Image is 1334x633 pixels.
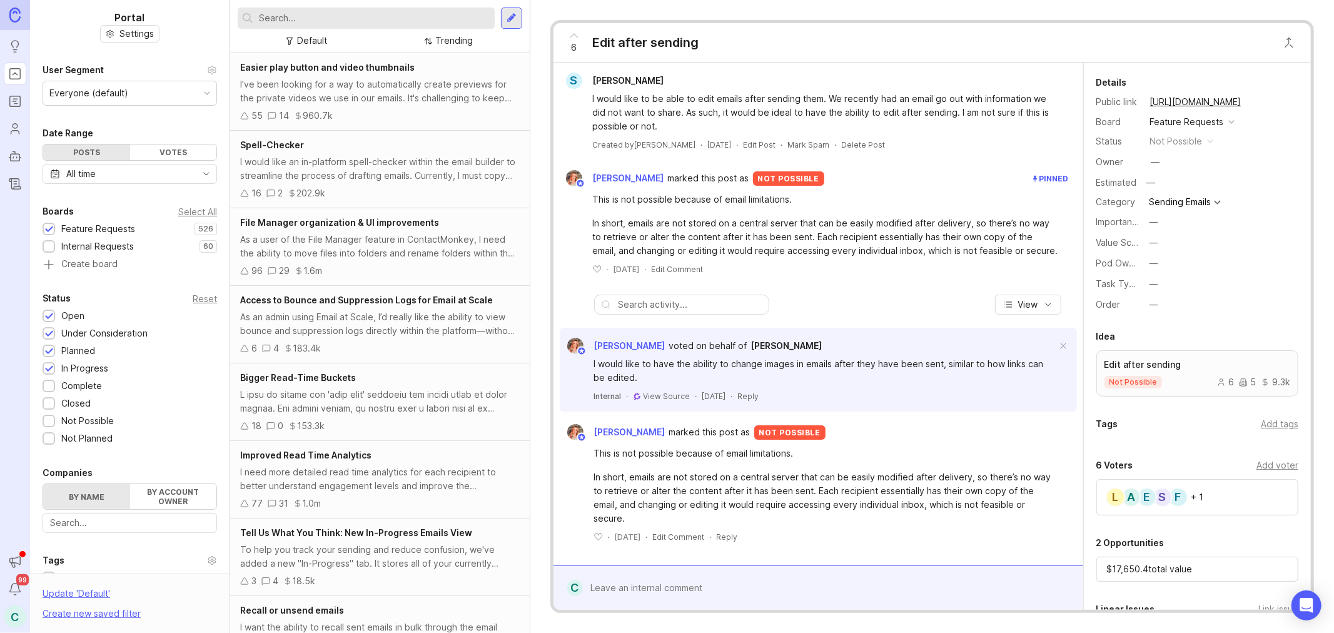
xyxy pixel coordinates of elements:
a: Ideas [4,35,26,58]
div: · [607,264,609,275]
div: Status [43,291,71,306]
div: Idea [1096,329,1116,344]
div: voted on behalf of [669,339,747,353]
img: member badge [577,433,586,442]
div: 31 [279,497,288,510]
img: Bronwen W [562,170,586,186]
a: Bigger Read-Time BucketsL ipsu do sitame con 'adip elit' seddoeiu tem incidi utlab et dolor magna... [230,363,530,441]
div: Planned [61,344,95,358]
div: In Progress [61,362,108,375]
div: All time [66,167,96,181]
div: · [710,532,712,542]
label: By name [43,484,130,509]
p: 526 [198,224,213,234]
div: 96 [251,264,263,278]
div: Open Intercom Messenger [1291,590,1321,620]
div: Closed [61,397,91,410]
time: [DATE] [702,392,726,401]
div: + 1 [1191,493,1204,502]
img: member badge [577,347,586,356]
div: Edit Comment [652,264,704,275]
div: Internal Requests [61,240,134,253]
div: I would like an in-platform spell-checker within the email builder to streamline the process of d... [240,155,520,183]
div: 14 [279,109,289,123]
a: S[PERSON_NAME] [558,73,674,89]
img: Bronwen W [563,424,587,440]
div: In short, emails are not stored on a central server that can be easily modified after delivery, s... [593,216,1058,258]
div: 77 [251,497,263,510]
div: — [1150,236,1158,250]
div: 3 [251,574,256,588]
div: — [1143,175,1160,191]
div: 9.3k [1261,378,1290,387]
div: Under Consideration [61,327,148,340]
img: Bronwen W [563,338,587,354]
div: Reply [717,532,738,542]
div: Tags [1096,417,1118,432]
span: Pinned [1039,174,1069,183]
button: Close button [1276,30,1301,55]
p: Edit after sending [1104,358,1290,371]
div: Companies [43,465,93,480]
h1: Portal [115,10,145,25]
svg: toggle icon [196,169,216,179]
div: Estimated [1096,178,1137,187]
span: [PERSON_NAME] [594,340,665,351]
div: 6 [251,342,257,355]
a: Changelog [4,173,26,195]
div: 1.0m [302,497,321,510]
div: 5 [1239,378,1256,387]
div: · [608,532,610,542]
a: Roadmaps [4,90,26,113]
time: [DATE] [615,532,641,542]
div: Votes [130,144,217,160]
a: File Manager organization & UI improvementsAs a user of the File Manager feature in ContactMonkey... [230,208,530,286]
span: Access to Bounce and Suppression Logs for Email at Scale [240,295,493,305]
div: 183.4k [293,342,321,355]
span: Bigger Read-Time Buckets [240,372,356,383]
div: 6 Voters [1096,458,1133,473]
span: Settings [119,28,154,40]
div: — [1150,256,1158,270]
p: 60 [203,241,213,251]
div: User Segment [43,63,104,78]
a: [DATE] [708,139,732,150]
div: Select All [178,208,217,215]
div: Trending [435,34,473,48]
div: Posts [43,144,130,160]
a: Access to Bounce and Suppression Logs for Email at ScaleAs an admin using Email at Scale, I’d rea... [230,286,530,363]
div: Feature Requests [1150,115,1224,129]
label: Order [1096,299,1121,310]
a: Portal [4,63,26,85]
span: 6 [571,41,577,54]
div: · [646,532,648,542]
div: $ 17,650.4 total value [1096,557,1298,582]
div: In short, emails are not stored on a central server that can be easily modified after delivery, s... [594,470,1057,525]
div: 18.5k [292,574,315,588]
div: — [1150,215,1158,229]
div: 55 [251,109,263,123]
span: [PERSON_NAME] [593,75,664,86]
div: This is not possible because of email limitations. [593,193,1058,206]
img: Canny Home [9,8,21,22]
a: View Source [644,391,690,402]
div: 2 Opportunities [1096,535,1165,550]
div: Open [61,309,84,323]
div: I would like to be able to edit emails after sending them. We recently had an email go out with i... [593,92,1058,133]
div: 4 [273,342,279,355]
span: File Manager organization & UI improvements [240,217,439,228]
div: — [1150,277,1158,291]
div: C [4,605,26,628]
a: [URL][DOMAIN_NAME] [1146,94,1245,110]
a: Spell-CheckerI would like an in-platform spell-checker within the email builder to streamline the... [230,131,530,208]
p: not possible [1109,377,1157,387]
img: member badge [575,179,585,188]
a: Users [4,118,26,140]
a: Bronwen W[PERSON_NAME] [560,338,665,354]
div: Posts without tags [61,571,138,585]
div: Complete [61,379,102,393]
a: Settings [100,25,159,43]
span: marked this post as [669,425,750,439]
time: [DATE] [614,265,640,274]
